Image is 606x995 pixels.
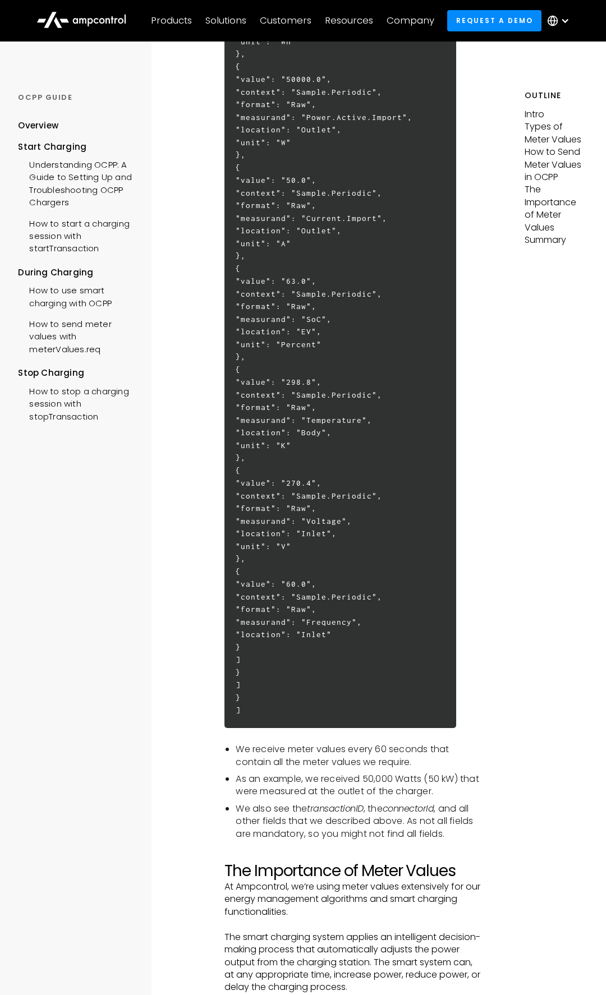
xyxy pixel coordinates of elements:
div: OCPP GUIDE [18,93,139,103]
div: Solutions [205,15,246,27]
li: As an example, we received 50,000 Watts (50 kW) that were measured at the outlet of the charger. [236,773,481,798]
div: Resources [325,15,373,27]
p: Types of Meter Values [525,121,588,146]
div: During Charging [18,266,139,279]
li: We also see the , the , and all other fields that we described above. As not all fields are manda... [236,803,481,840]
div: Stop Charging [18,367,139,379]
p: ‍ [224,731,481,743]
h5: Outline [525,90,588,102]
p: Intro [525,108,588,121]
a: How to start a charging session with startTransaction [18,212,139,258]
div: Overview [18,119,58,132]
div: Start Charging [18,141,139,153]
div: Customers [260,15,311,27]
a: How to send meter values with meterValues.req [18,312,139,358]
p: ‍ [224,849,481,862]
a: Request a demo [447,10,541,31]
p: Summary [525,234,588,246]
p: The Importance of Meter Values [525,183,588,234]
a: How to use smart charging with OCPP [18,279,139,312]
div: Company [387,15,434,27]
p: ‍ [224,918,481,930]
em: transactionID [307,802,364,815]
p: The smart charging system applies an intelligent decision-making process that automatically adjus... [224,931,481,994]
p: At Ampcontrol, we’re using meter values extensively for our energy management algorithms and smar... [224,881,481,918]
a: How to stop a charging session with stopTransaction [18,380,139,426]
li: We receive meter values every 60 seconds that contain all the meter values we require. [236,743,481,768]
div: Products [151,15,192,27]
p: How to Send Meter Values in OCPP [525,146,588,183]
h2: The Importance of Meter Values [224,862,481,881]
a: Overview [18,119,58,140]
a: Understanding OCPP: A Guide to Setting Up and Troubleshooting OCPP Chargers [18,153,139,212]
em: connectorId [383,802,434,815]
